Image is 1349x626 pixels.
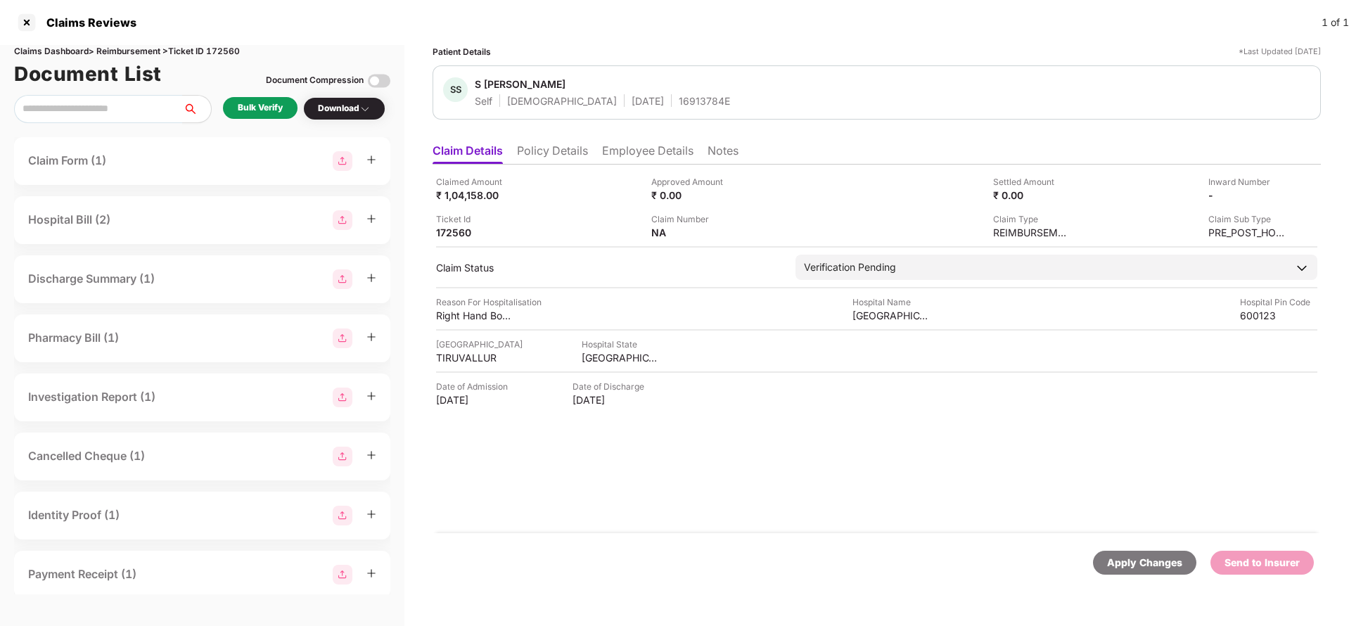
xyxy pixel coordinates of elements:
div: Claim Status [436,261,781,274]
div: Hospital Name [852,295,930,309]
h1: Document List [14,58,162,89]
img: svg+xml;base64,PHN2ZyBpZD0iR3JvdXBfMjg4MTMiIGRhdGEtbmFtZT0iR3JvdXAgMjg4MTMiIHhtbG5zPSJodHRwOi8vd3... [333,565,352,585]
div: [DEMOGRAPHIC_DATA] [507,94,617,108]
div: Inward Number [1208,175,1286,189]
img: svg+xml;base64,PHN2ZyBpZD0iR3JvdXBfMjg4MTMiIGRhdGEtbmFtZT0iR3JvdXAgMjg4MTMiIHhtbG5zPSJodHRwOi8vd3... [333,269,352,289]
div: Bulk Verify [238,101,283,115]
img: svg+xml;base64,PHN2ZyBpZD0iRHJvcGRvd24tMzJ4MzIiIHhtbG5zPSJodHRwOi8vd3d3LnczLm9yZy8yMDAwL3N2ZyIgd2... [359,103,371,115]
div: S [PERSON_NAME] [475,77,565,91]
div: [DATE] [436,393,513,407]
div: [GEOGRAPHIC_DATA] [436,338,523,351]
li: Claim Details [433,143,503,164]
img: svg+xml;base64,PHN2ZyBpZD0iR3JvdXBfMjg4MTMiIGRhdGEtbmFtZT0iR3JvdXAgMjg4MTMiIHhtbG5zPSJodHRwOi8vd3... [333,328,352,348]
div: ₹ 1,04,158.00 [436,189,513,202]
li: Notes [708,143,739,164]
div: REIMBURSEMENT [993,226,1070,239]
div: ₹ 0.00 [993,189,1070,202]
div: Hospital State [582,338,659,351]
img: svg+xml;base64,PHN2ZyBpZD0iR3JvdXBfMjg4MTMiIGRhdGEtbmFtZT0iR3JvdXAgMjg4MTMiIHhtbG5zPSJodHRwOi8vd3... [333,388,352,407]
img: svg+xml;base64,PHN2ZyBpZD0iR3JvdXBfMjg4MTMiIGRhdGEtbmFtZT0iR3JvdXAgMjg4MTMiIHhtbG5zPSJodHRwOi8vd3... [333,506,352,525]
div: PRE_POST_HOSPITALIZATION_REIMBURSEMENT [1208,226,1286,239]
div: Document Compression [266,74,364,87]
div: Hospital Bill (2) [28,211,110,229]
div: Settled Amount [993,175,1070,189]
div: Apply Changes [1107,555,1182,570]
div: Self [475,94,492,108]
div: [GEOGRAPHIC_DATA] [852,309,930,322]
div: NA [651,226,729,239]
span: plus [366,273,376,283]
div: *Last Updated [DATE] [1239,45,1321,58]
div: Cancelled Cheque (1) [28,447,145,465]
span: plus [366,391,376,401]
div: ₹ 0.00 [651,189,729,202]
div: Hospital Pin Code [1240,295,1317,309]
div: Identity Proof (1) [28,506,120,524]
span: plus [366,509,376,519]
div: Verification Pending [804,260,896,275]
div: [DATE] [573,393,650,407]
img: downArrowIcon [1295,261,1309,275]
div: Claims Dashboard > Reimbursement > Ticket ID 172560 [14,45,390,58]
div: 16913784E [679,94,730,108]
span: plus [366,155,376,165]
div: Claim Sub Type [1208,212,1286,226]
div: Discharge Summary (1) [28,270,155,288]
img: svg+xml;base64,PHN2ZyBpZD0iVG9nZ2xlLTMyeDMyIiB4bWxucz0iaHR0cDovL3d3dy53My5vcmcvMjAwMC9zdmciIHdpZH... [368,70,390,92]
button: search [182,95,212,123]
div: 600123 [1240,309,1317,322]
div: 172560 [436,226,513,239]
li: Policy Details [517,143,588,164]
span: plus [366,214,376,224]
div: Claimed Amount [436,175,513,189]
div: Date of Admission [436,380,513,393]
div: 1 of 1 [1322,15,1349,30]
span: plus [366,332,376,342]
div: Right Hand Bone Fracture [436,309,513,322]
div: Payment Receipt (1) [28,566,136,583]
div: Reason For Hospitalisation [436,295,542,309]
span: search [182,103,211,115]
div: Claim Type [993,212,1070,226]
div: Claim Form (1) [28,152,106,170]
div: [DATE] [632,94,664,108]
div: Claims Reviews [38,15,136,30]
div: [GEOGRAPHIC_DATA] [582,351,659,364]
div: TIRUVALLUR [436,351,513,364]
div: SS [443,77,468,102]
div: Patient Details [433,45,491,58]
div: Send to Insurer [1225,555,1300,570]
div: Pharmacy Bill (1) [28,329,119,347]
img: svg+xml;base64,PHN2ZyBpZD0iR3JvdXBfMjg4MTMiIGRhdGEtbmFtZT0iR3JvdXAgMjg4MTMiIHhtbG5zPSJodHRwOi8vd3... [333,447,352,466]
img: svg+xml;base64,PHN2ZyBpZD0iR3JvdXBfMjg4MTMiIGRhdGEtbmFtZT0iR3JvdXAgMjg4MTMiIHhtbG5zPSJodHRwOi8vd3... [333,210,352,230]
span: plus [366,450,376,460]
div: Date of Discharge [573,380,650,393]
div: Download [318,102,371,115]
div: Claim Number [651,212,729,226]
div: Ticket Id [436,212,513,226]
span: plus [366,568,376,578]
div: Investigation Report (1) [28,388,155,406]
div: Approved Amount [651,175,729,189]
img: svg+xml;base64,PHN2ZyBpZD0iR3JvdXBfMjg4MTMiIGRhdGEtbmFtZT0iR3JvdXAgMjg4MTMiIHhtbG5zPSJodHRwOi8vd3... [333,151,352,171]
div: - [1208,189,1286,202]
li: Employee Details [602,143,693,164]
